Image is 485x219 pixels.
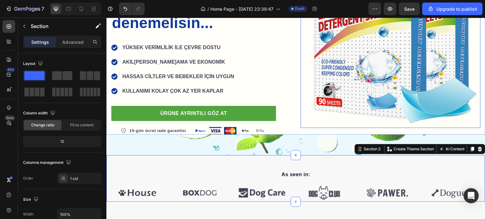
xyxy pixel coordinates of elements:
div: Undo/Redo [119,3,145,15]
p: Advanced [62,39,84,45]
div: Column width [23,109,57,118]
span: Fit to content [70,122,93,128]
span: Save [404,6,415,12]
p: As seen in: [5,153,374,161]
p: Create Theme Section [287,129,327,134]
button: Upgrade to publish [422,3,482,15]
div: 12 [24,137,100,146]
span: Home Page - [DATE] 23:39:47 [210,6,273,12]
p: Settings [31,39,49,45]
span: Draft [295,6,304,12]
button: Save [399,3,420,15]
div: Order [23,176,33,181]
button: 7 [3,3,47,15]
img: 495611768014373769-7c4ce677-e43d-468f-bde9-8096624ab504.svg [254,166,307,184]
div: Columns management [23,158,72,167]
span: / [207,6,209,12]
span: Change ratio [31,122,54,128]
div: 450 [6,67,15,72]
div: Layout [23,60,44,68]
div: Open Intercom Messenger [464,188,479,203]
div: Beta [5,115,15,120]
button: AI Content [332,128,359,135]
img: 495611768014373769-b5058420-69ea-48aa-aeae-7d446ad28bcc.svg [316,166,369,184]
p: Section [31,22,82,30]
iframe: Design area [106,18,485,219]
div: Upgrade to publish [428,6,477,12]
img: 495611768014373769-8f5bddfa-9d08-4d4c-b7cb-d365afa8f1ce.svg [192,166,244,184]
img: 495611768014373769-845474b4-0199-44d2-b62b-62102d00c11f.svg [67,166,120,184]
div: 1 col [70,176,100,182]
img: 495611768014373769-981e6b24-84f2-4fdd-aaee-bd19adeed4df.svg [5,166,57,184]
div: Section 2 [256,129,275,134]
img: 495611768014373769-015d044c-5724-4b41-8847-1f399323f372.svg [129,166,182,184]
div: Width [23,211,33,217]
p: 7 [41,5,44,13]
div: Size [23,195,40,204]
